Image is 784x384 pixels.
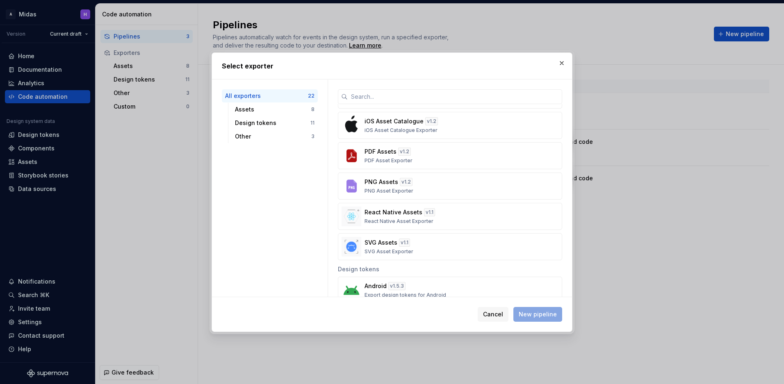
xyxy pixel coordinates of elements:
p: iOS Asset Catalogue [365,117,424,125]
div: v 1.1 [399,239,410,247]
p: SVG Asset Exporter [365,248,413,255]
div: Design tokens [338,260,562,277]
h2: Select exporter [222,61,562,71]
p: PDF Assets [365,148,397,156]
p: React Native Assets [365,208,422,216]
p: SVG Assets [365,239,397,247]
button: Other3 [232,130,318,143]
div: Assets [235,105,311,114]
div: v 1.2 [400,178,413,186]
button: Androidv1.5.3Export design tokens for Android [338,277,562,304]
p: iOS Asset Catalogue Exporter [365,127,438,134]
input: Search... [348,89,562,104]
div: v 1.1 [424,208,435,216]
div: 11 [310,120,315,126]
div: 8 [311,106,315,113]
button: Cancel [478,307,508,322]
p: PNG Asset Exporter [365,188,413,194]
div: All exporters [225,92,308,100]
div: Design tokens [235,119,310,127]
p: PDF Asset Exporter [365,157,413,164]
button: PNG Assetsv1.2PNG Asset Exporter [338,173,562,200]
button: PDF Assetsv1.2PDF Asset Exporter [338,142,562,169]
p: Export design tokens for Android [365,292,446,298]
button: SVG Assetsv1.1SVG Asset Exporter [338,233,562,260]
div: 3 [311,133,315,140]
button: All exporters22 [222,89,318,102]
div: 22 [308,93,315,99]
p: PNG Assets [365,178,398,186]
p: React Native Asset Exporter [365,218,433,225]
span: Cancel [483,310,503,318]
div: v 1.2 [425,117,438,125]
button: Assets8 [232,103,318,116]
div: v 1.2 [398,148,411,156]
div: v 1.5.3 [388,282,406,290]
button: Design tokens11 [232,116,318,130]
div: Other [235,132,311,141]
p: Android [365,282,387,290]
button: iOS Asset Cataloguev1.2iOS Asset Catalogue Exporter [338,112,562,139]
button: React Native Assetsv1.1React Native Asset Exporter [338,203,562,230]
